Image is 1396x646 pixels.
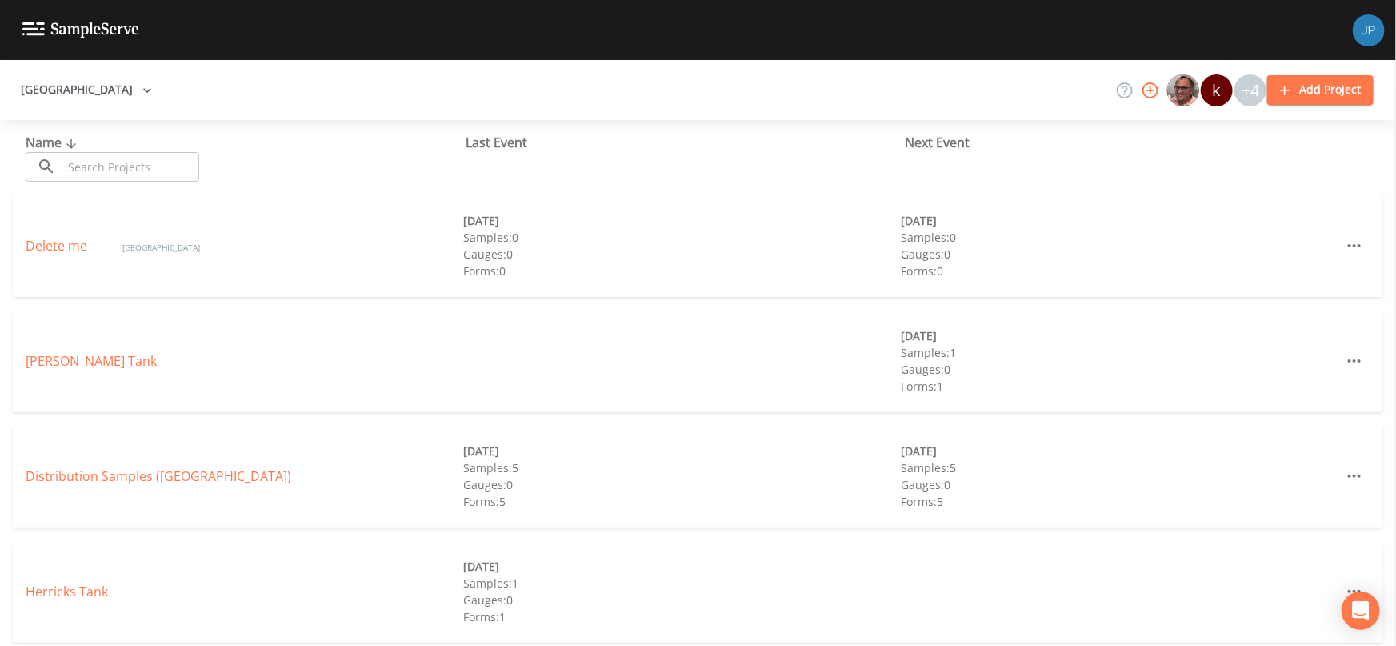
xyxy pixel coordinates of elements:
div: Samples: 0 [463,229,901,246]
div: Mike Franklin [1166,74,1200,106]
div: Samples: 5 [463,459,901,476]
div: Samples: 1 [901,344,1338,361]
div: [DATE] [901,327,1338,344]
a: [PERSON_NAME] Tank [26,352,157,370]
div: Samples: 5 [901,459,1338,476]
div: Last Event [466,133,906,152]
img: logo [22,22,139,38]
div: Forms: 5 [463,493,901,510]
div: [DATE] [901,212,1338,229]
div: Open Intercom Messenger [1342,592,1380,630]
img: e2d790fa78825a4bb76dcb6ab311d44c [1167,74,1199,106]
div: keith@gcpwater.org [1200,74,1234,106]
span: [GEOGRAPHIC_DATA] [122,242,200,253]
input: Search Projects [62,152,199,182]
div: Forms: 5 [901,493,1338,510]
div: [DATE] [463,212,901,229]
span: Name [26,134,81,151]
div: Gauges: 0 [901,246,1338,263]
div: Gauges: 0 [463,246,901,263]
div: Gauges: 0 [463,592,901,608]
div: Gauges: 0 [901,361,1338,378]
a: Distribution Samples ([GEOGRAPHIC_DATA]) [26,467,291,485]
div: [DATE] [463,558,901,575]
div: Samples: 1 [463,575,901,592]
img: 41241ef155101aa6d92a04480b0d0000 [1353,14,1385,46]
div: Next Event [905,133,1345,152]
a: Herricks Tank [26,583,108,600]
div: +4 [1234,74,1266,106]
div: Forms: 1 [463,608,901,625]
button: [GEOGRAPHIC_DATA] [14,75,158,105]
button: Add Project [1267,75,1374,105]
div: Forms: 0 [463,263,901,279]
div: Forms: 0 [901,263,1338,279]
div: Samples: 0 [901,229,1338,246]
div: k [1201,74,1233,106]
div: [DATE] [463,443,901,459]
div: Gauges: 0 [901,476,1338,493]
div: Gauges: 0 [463,476,901,493]
div: Forms: 1 [901,378,1338,395]
div: [DATE] [901,443,1338,459]
a: Delete me [26,237,90,255]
